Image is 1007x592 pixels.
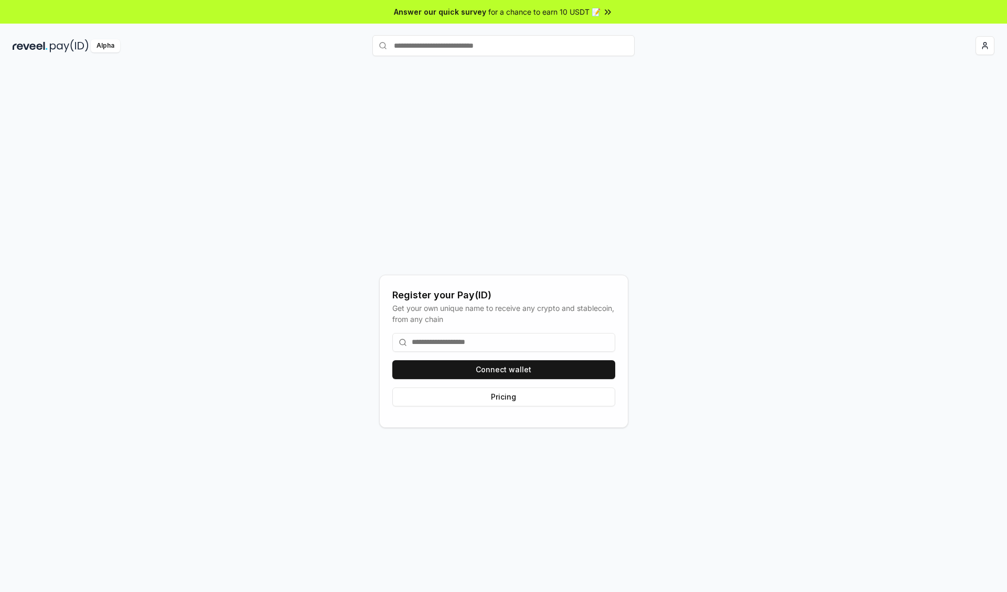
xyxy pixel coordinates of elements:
span: for a chance to earn 10 USDT 📝 [488,6,601,17]
span: Answer our quick survey [394,6,486,17]
button: Connect wallet [392,360,615,379]
div: Get your own unique name to receive any crypto and stablecoin, from any chain [392,303,615,325]
button: Pricing [392,388,615,406]
img: reveel_dark [13,39,48,52]
div: Register your Pay(ID) [392,288,615,303]
div: Alpha [91,39,120,52]
img: pay_id [50,39,89,52]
